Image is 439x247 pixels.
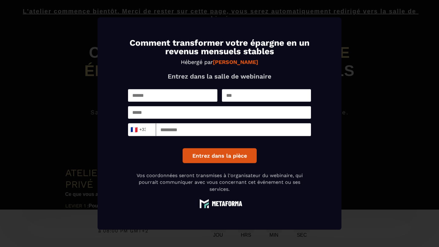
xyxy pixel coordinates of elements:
[146,125,151,134] input: Search for option
[128,172,311,193] p: Vos coordonnées seront transmises à l'organisateur du webinaire, qui pourrait communiquer avec vo...
[197,199,242,208] img: logo
[183,148,257,163] button: Entrez dans la pièce
[130,125,138,134] span: 🇫🇷
[213,59,258,65] strong: [PERSON_NAME]
[128,123,156,136] div: Search for option
[132,125,145,134] span: +33
[128,39,311,56] h1: Comment transformer votre épargne en un revenus mensuels stables
[128,59,311,65] p: Hébergé par
[128,72,311,80] p: Entrez dans la salle de webinaire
